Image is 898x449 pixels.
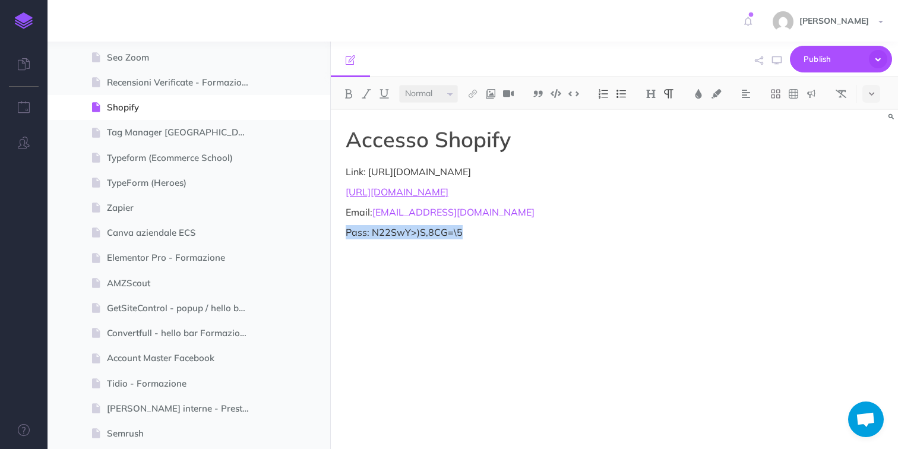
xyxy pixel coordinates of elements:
img: Callout dropdown menu button [806,89,817,99]
span: Semrush [107,426,259,441]
span: Tag Manager [GEOGRAPHIC_DATA] [107,125,259,140]
img: Blockquote button [533,89,543,99]
span: Tidio - Formazione [107,377,259,391]
a: Aprire la chat [848,401,884,437]
p: Pass: N22SwY>)S,8CG=\5 [346,225,713,239]
img: Paragraph button [663,89,674,99]
span: Zapier [107,201,259,215]
span: Account Master Facebook [107,351,259,365]
a: [URL][DOMAIN_NAME] [346,186,448,198]
img: Create table button [788,89,799,99]
img: logo-mark.svg [15,12,33,29]
img: Bold button [343,89,354,99]
a: [EMAIL_ADDRESS][DOMAIN_NAME] [372,206,535,218]
span: Convertfull - hello bar Formazione [107,326,259,340]
span: Publish [804,50,863,68]
span: Recensioni Verificate - Formazione [107,75,259,90]
img: Ordered list button [598,89,609,99]
img: Add video button [503,89,514,99]
span: [PERSON_NAME] [793,15,875,26]
span: Seo Zoom [107,50,259,65]
span: Canva aziendale ECS [107,226,259,240]
img: Text color button [693,89,704,99]
img: Italic button [361,89,372,99]
span: [PERSON_NAME] interne - Prestashop 1.7 [107,401,259,416]
img: Add image button [485,89,496,99]
img: Link button [467,89,478,99]
img: Underline button [379,89,390,99]
span: TypeForm (Heroes) [107,176,259,190]
p: Email: [346,205,713,219]
span: Shopify [107,100,259,115]
span: Typeform (Ecommerce School) [107,151,259,165]
img: 0bad668c83d50851a48a38b229b40e4a.jpg [773,11,793,32]
img: Unordered list button [616,89,627,99]
img: Text background color button [711,89,722,99]
img: Clear styles button [836,89,846,99]
img: Alignment dropdown menu button [741,89,751,99]
span: AMZScout [107,276,259,290]
img: Code block button [551,89,561,98]
span: GetSiteControl - popup / hello bar Formazione [107,301,259,315]
img: Inline code button [568,89,579,98]
p: Link: [URL][DOMAIN_NAME] [346,165,713,179]
h1: Accesso Shopify [346,128,713,151]
img: Headings dropdown button [646,89,656,99]
span: Elementor Pro - Formazione [107,251,259,265]
button: Publish [790,46,892,72]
